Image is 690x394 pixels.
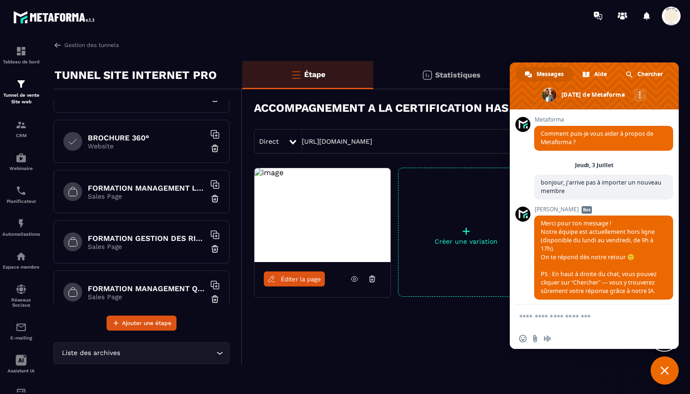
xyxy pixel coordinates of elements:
p: E-mailing [2,335,40,340]
a: Éditer la page [264,271,325,286]
p: Webinaire [2,166,40,171]
a: automationsautomationsEspace membre [2,244,40,277]
span: Bot [582,206,592,214]
img: arrow [54,41,62,49]
p: Étape [304,70,325,79]
img: trash [210,194,220,203]
img: formation [15,78,27,90]
a: automationsautomationsWebinaire [2,145,40,178]
a: formationformationTableau de bord [2,39,40,71]
span: Direct [259,138,279,145]
p: Sales Page [88,243,205,250]
textarea: Entrez votre message... [519,313,649,321]
img: social-network [15,284,27,295]
p: CRM [2,133,40,138]
div: Search for option [54,342,230,364]
h6: FORMATION MANAGEMENT LEADERSHIP [88,184,205,193]
a: social-networksocial-networkRéseaux Sociaux [2,277,40,315]
div: Aide [574,67,616,81]
img: trash [210,144,220,153]
h3: ACCOMPAGNEMENT A LA CERTIFICATION HAS [254,101,508,115]
p: Créer une variation [399,238,534,245]
div: Messages [516,67,573,81]
img: bars-o.4a397970.svg [291,69,302,80]
img: automations [15,251,27,262]
a: Gestion des tunnels [54,41,119,49]
h6: FORMATION GESTION DES RISQUES EN SANTE [88,234,205,243]
a: schedulerschedulerPlanificateur [2,178,40,211]
p: Assistant IA [2,368,40,373]
img: scheduler [15,185,27,196]
img: email [15,322,27,333]
img: formation [15,119,27,131]
p: Statistiques [435,70,481,79]
a: formationformationCRM [2,112,40,145]
a: formationformationTunnel de vente Site web [2,71,40,112]
span: Liste des archives [60,348,122,358]
img: stats.20deebd0.svg [422,70,433,81]
span: Ajouter une étape [122,318,171,328]
p: Automatisations [2,232,40,237]
a: emailemailE-mailing [2,315,40,348]
img: automations [15,152,27,163]
img: trash [210,294,220,304]
p: + [399,224,534,238]
img: formation [15,46,27,57]
p: Website [88,142,205,150]
p: Planificateur [2,199,40,204]
input: Search for option [122,348,214,358]
span: Metaforma [534,116,673,123]
p: Tunnel de vente Site web [2,92,40,105]
p: Sales Page [88,293,205,301]
a: automationsautomationsAutomatisations [2,211,40,244]
img: image [254,168,284,177]
p: Espace membre [2,264,40,270]
span: Insérer un emoji [519,335,527,342]
span: Chercher [637,67,663,81]
img: trash [210,244,220,254]
a: [URL][DOMAIN_NAME] [302,138,372,145]
span: Aide [594,67,607,81]
span: Comment puis-je vous aider à propos de Metaforma ? [541,130,653,146]
span: Messages [537,67,564,81]
img: logo [13,8,98,26]
div: Jeudi, 3 Juillet [575,162,613,168]
p: Réseaux Sociaux [2,297,40,308]
span: [PERSON_NAME] [534,206,673,213]
img: automations [15,218,27,229]
p: Tableau de bord [2,59,40,64]
h6: FORMATION MANAGEMENT QUALITE ET RISQUES EN ESSMS [88,284,205,293]
a: Assistant IA [2,348,40,380]
span: Merci pour ton message ! Notre équipe est actuellement hors ligne (disponible du lundi au vendred... [541,219,657,295]
span: bonjour, j'arrive pas à importer un nouveau membre [541,178,661,195]
span: Éditer la page [281,276,321,283]
div: Fermer le chat [651,356,679,385]
button: Ajouter une étape [107,316,176,331]
div: Chercher [617,67,672,81]
p: Sales Page [88,193,205,200]
p: TUNNEL SITE INTERNET PRO [54,66,217,85]
span: Message audio [544,335,551,342]
span: Envoyer un fichier [531,335,539,342]
div: Autres canaux [634,89,646,101]
h6: BROCHURE 360° [88,133,205,142]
